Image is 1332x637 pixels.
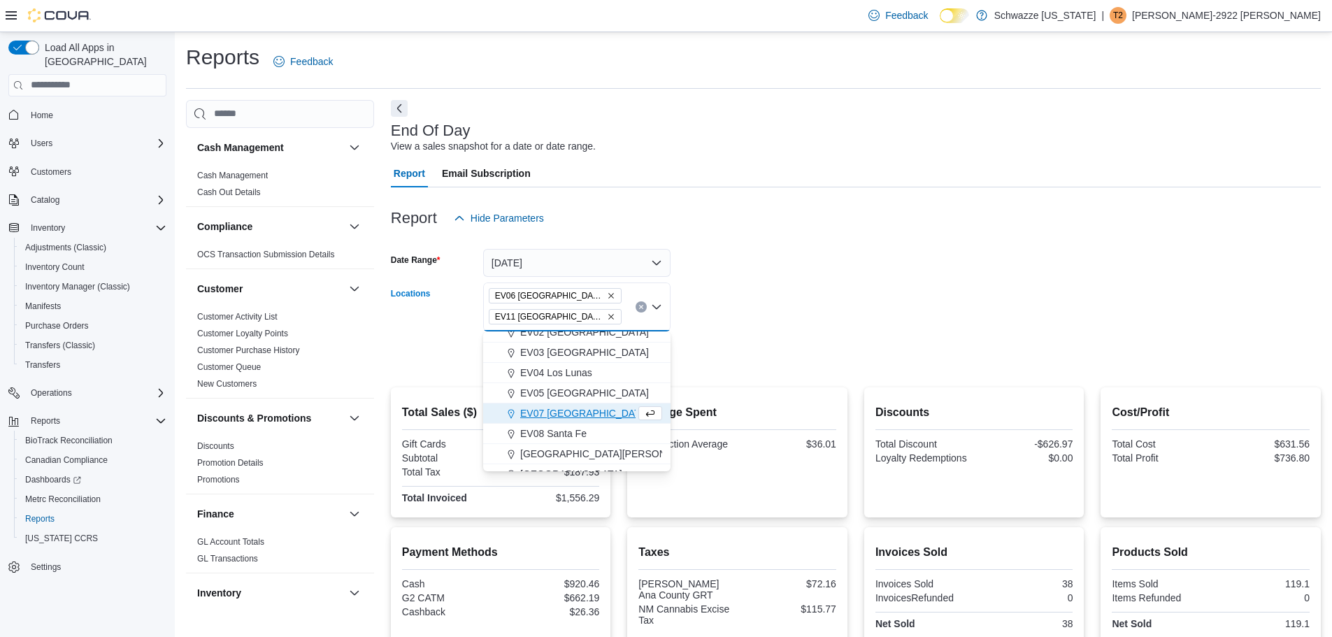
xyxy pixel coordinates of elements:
span: Manifests [25,301,61,312]
div: Items Sold [1112,578,1208,589]
span: Inventory Count [20,259,166,275]
span: Purchase Orders [25,320,89,331]
span: Dashboards [25,474,81,485]
span: Feedback [885,8,928,22]
h3: Cash Management [197,141,284,155]
div: -$626.97 [977,438,1073,450]
h1: Reports [186,43,259,71]
span: Transfers [25,359,60,371]
button: Catalog [25,192,65,208]
div: Customer [186,308,374,398]
span: BioTrack Reconciliation [25,435,113,446]
h3: Report [391,210,437,227]
div: $26.36 [503,606,599,617]
span: Home [25,106,166,124]
label: Date Range [391,255,441,266]
span: EV07 [GEOGRAPHIC_DATA] [520,406,649,420]
button: Finance [346,506,363,522]
h2: Payment Methods [402,544,600,561]
span: Operations [31,387,72,399]
div: Turner-2922 Ashby [1110,7,1126,24]
div: $920.46 [503,578,599,589]
button: Inventory [25,220,71,236]
span: EV03 [GEOGRAPHIC_DATA] [520,345,649,359]
div: Cashback [402,606,498,617]
div: NM Cannabis Excise Tax [638,603,734,626]
a: Feedback [268,48,338,76]
span: Operations [25,385,166,401]
span: [GEOGRAPHIC_DATA][PERSON_NAME] [520,447,703,461]
strong: Net Sold [1112,618,1152,629]
div: 0 [977,592,1073,603]
button: Compliance [197,220,343,234]
a: Canadian Compliance [20,452,113,468]
div: Total Profit [1112,452,1208,464]
div: 38 [977,578,1073,589]
a: Customer Activity List [197,312,278,322]
button: Home [3,105,172,125]
div: Cash Management [186,167,374,206]
a: Dashboards [14,470,172,489]
span: Inventory [31,222,65,234]
div: Compliance [186,246,374,269]
span: Canadian Compliance [20,452,166,468]
a: Transfers (Classic) [20,337,101,354]
span: Discounts [197,441,234,452]
button: [US_STATE] CCRS [14,529,172,548]
div: 119.1 [1214,618,1310,629]
div: Gift Cards [402,438,498,450]
a: Promotion Details [197,458,264,468]
div: Total Cost [1112,438,1208,450]
h3: Inventory [197,586,241,600]
button: BioTrack Reconciliation [14,431,172,450]
span: Users [25,135,166,152]
a: Cash Out Details [197,187,261,197]
span: Catalog [31,194,59,206]
button: Metrc Reconciliation [14,489,172,509]
div: InvoicesRefunded [875,592,971,603]
button: Transfers (Classic) [14,336,172,355]
span: OCS Transaction Submission Details [197,249,335,260]
button: Manifests [14,296,172,316]
span: Users [31,138,52,149]
p: | [1101,7,1104,24]
nav: Complex example [8,99,166,614]
div: Loyalty Redemptions [875,452,971,464]
button: [DATE] [483,249,671,277]
a: Settings [25,559,66,575]
h2: Invoices Sold [875,544,1073,561]
button: Remove EV06 Las Cruces East from selection in this group [607,292,615,300]
button: EV08 Santa Fe [483,424,671,444]
p: [PERSON_NAME]-2922 [PERSON_NAME] [1132,7,1321,24]
button: Discounts & Promotions [197,411,343,425]
span: Promotion Details [197,457,264,468]
div: $0.00 [977,452,1073,464]
h2: Total Sales ($) [402,404,600,421]
span: GL Account Totals [197,536,264,547]
span: EV11 Las Cruces South Valley [489,309,622,324]
span: Reports [20,510,166,527]
span: Manifests [20,298,166,315]
span: EV11 [GEOGRAPHIC_DATA] [495,310,604,324]
a: Purchase Orders [20,317,94,334]
span: Home [31,110,53,121]
span: Customer Activity List [197,311,278,322]
a: BioTrack Reconciliation [20,432,118,449]
span: Reports [25,513,55,524]
div: Total Tax [402,466,498,478]
div: Invoices Sold [875,578,971,589]
a: New Customers [197,379,257,389]
h3: Discounts & Promotions [197,411,311,425]
a: Customers [25,164,77,180]
button: Inventory Count [14,257,172,277]
span: Adjustments (Classic) [20,239,166,256]
a: Customer Purchase History [197,345,300,355]
button: Cash Management [197,141,343,155]
strong: Net Sold [875,618,915,629]
span: Customers [25,163,166,180]
button: Customer [197,282,343,296]
span: Inventory Count [25,262,85,273]
div: Cash [402,578,498,589]
a: Transfers [20,357,66,373]
h3: Compliance [197,220,252,234]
